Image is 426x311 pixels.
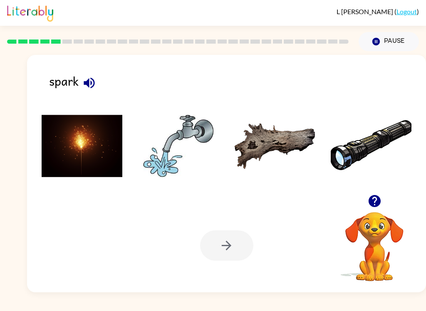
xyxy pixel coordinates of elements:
span: L [PERSON_NAME] [337,7,394,15]
video: Your browser must support playing .mp4 files to use Literably. Please try using another browser. [333,199,416,282]
img: Answer choice 1 [42,115,122,177]
div: ( ) [337,7,419,15]
button: Pause [359,32,419,51]
a: Logout [396,7,417,15]
img: Answer choice 2 [138,115,219,177]
div: spark [49,72,426,98]
img: Answer choice 3 [235,115,315,177]
img: Literably [7,3,53,22]
img: Answer choice 4 [331,115,411,177]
